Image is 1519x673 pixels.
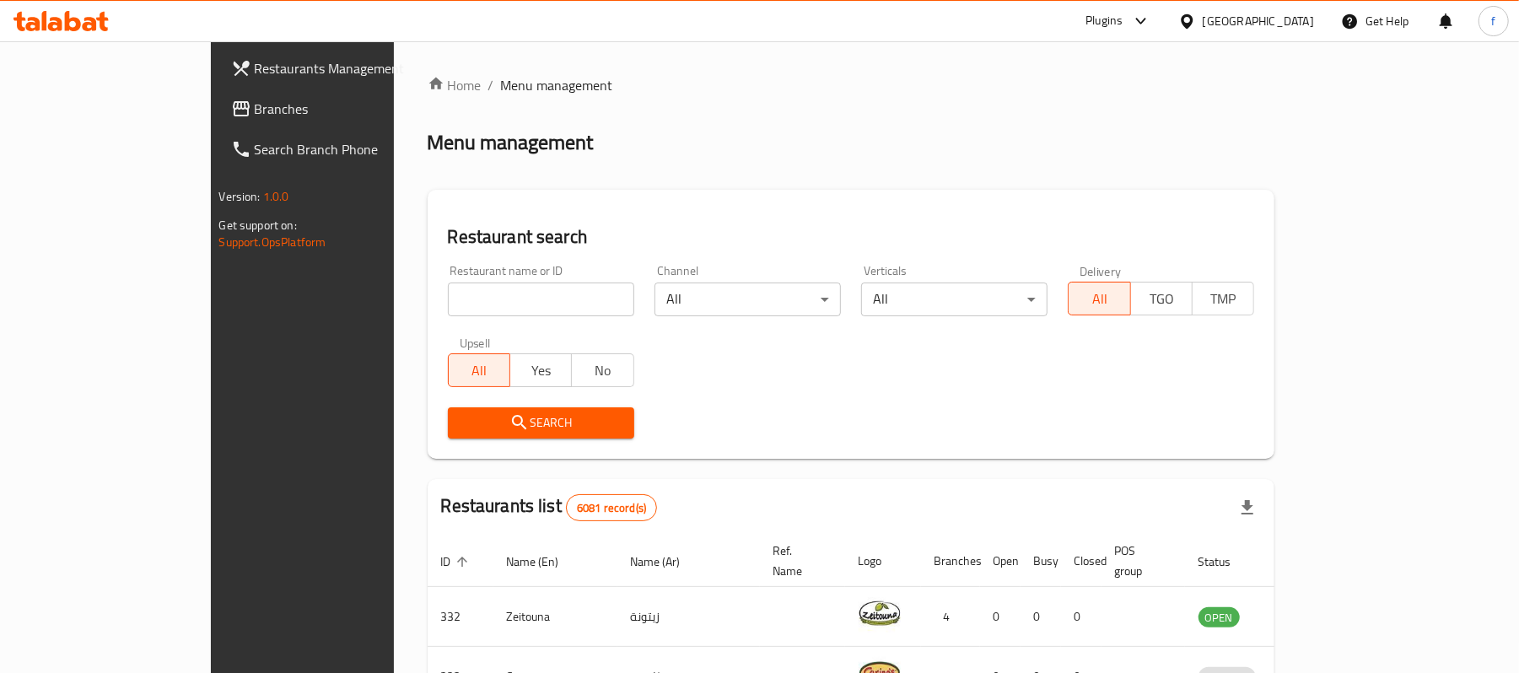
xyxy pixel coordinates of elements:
[1199,552,1253,572] span: Status
[1199,608,1240,627] span: OPEN
[1068,282,1130,315] button: All
[263,186,289,207] span: 1.0.0
[501,75,613,95] span: Menu management
[448,283,634,316] input: Search for restaurant name or ID..
[1192,282,1254,315] button: TMP
[980,536,1021,587] th: Open
[1138,287,1186,311] span: TGO
[1075,287,1123,311] span: All
[567,500,656,516] span: 6081 record(s)
[218,129,465,170] a: Search Branch Phone
[493,587,617,647] td: Zeitouna
[218,89,465,129] a: Branches
[488,75,494,95] li: /
[1080,265,1122,277] label: Delivery
[1021,587,1061,647] td: 0
[1085,11,1123,31] div: Plugins
[845,536,921,587] th: Logo
[218,48,465,89] a: Restaurants Management
[517,358,565,383] span: Yes
[1021,536,1061,587] th: Busy
[461,412,621,433] span: Search
[631,552,703,572] span: Name (Ar)
[441,493,658,521] h2: Restaurants list
[509,353,572,387] button: Yes
[1115,541,1165,581] span: POS group
[255,139,451,159] span: Search Branch Phone
[255,99,451,119] span: Branches
[921,587,980,647] td: 4
[859,592,901,634] img: Zeitouna
[773,541,825,581] span: Ref. Name
[219,214,297,236] span: Get support on:
[1199,287,1247,311] span: TMP
[861,283,1048,316] div: All
[1130,282,1193,315] button: TGO
[921,536,980,587] th: Branches
[428,129,594,156] h2: Menu management
[1203,12,1314,30] div: [GEOGRAPHIC_DATA]
[455,358,504,383] span: All
[448,407,634,439] button: Search
[441,552,473,572] span: ID
[1061,536,1102,587] th: Closed
[617,587,760,647] td: زيتونة
[1061,587,1102,647] td: 0
[579,358,627,383] span: No
[507,552,581,572] span: Name (En)
[980,587,1021,647] td: 0
[219,231,326,253] a: Support.OpsPlatform
[460,336,491,348] label: Upsell
[1227,487,1268,528] div: Export file
[1491,12,1495,30] span: f
[448,224,1255,250] h2: Restaurant search
[255,58,451,78] span: Restaurants Management
[219,186,261,207] span: Version:
[654,283,841,316] div: All
[1199,607,1240,627] div: OPEN
[571,353,633,387] button: No
[428,75,1275,95] nav: breadcrumb
[448,353,510,387] button: All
